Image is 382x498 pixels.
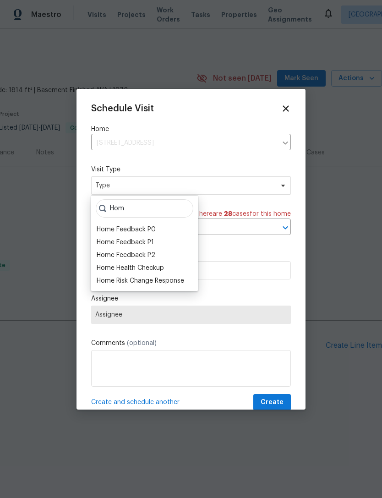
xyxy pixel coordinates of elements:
input: Enter in an address [91,136,277,150]
div: Home Health Checkup [97,263,164,273]
div: Home Feedback P1 [97,238,154,247]
button: Open [279,221,292,234]
div: Home Risk Change Response [97,276,184,285]
button: Create [253,394,291,411]
label: Assignee [91,294,291,303]
span: Create [261,397,284,408]
label: Visit Type [91,165,291,174]
span: Create and schedule another [91,398,180,407]
span: 28 [224,211,232,217]
label: Comments [91,339,291,348]
span: Assignee [95,311,287,318]
span: (optional) [127,340,157,346]
span: Schedule Visit [91,104,154,113]
span: Close [281,104,291,114]
span: There are case s for this home [195,209,291,219]
span: Type [95,181,273,190]
label: Home [91,125,291,134]
div: Home Feedback P2 [97,251,155,260]
div: Home Feedback P0 [97,225,156,234]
